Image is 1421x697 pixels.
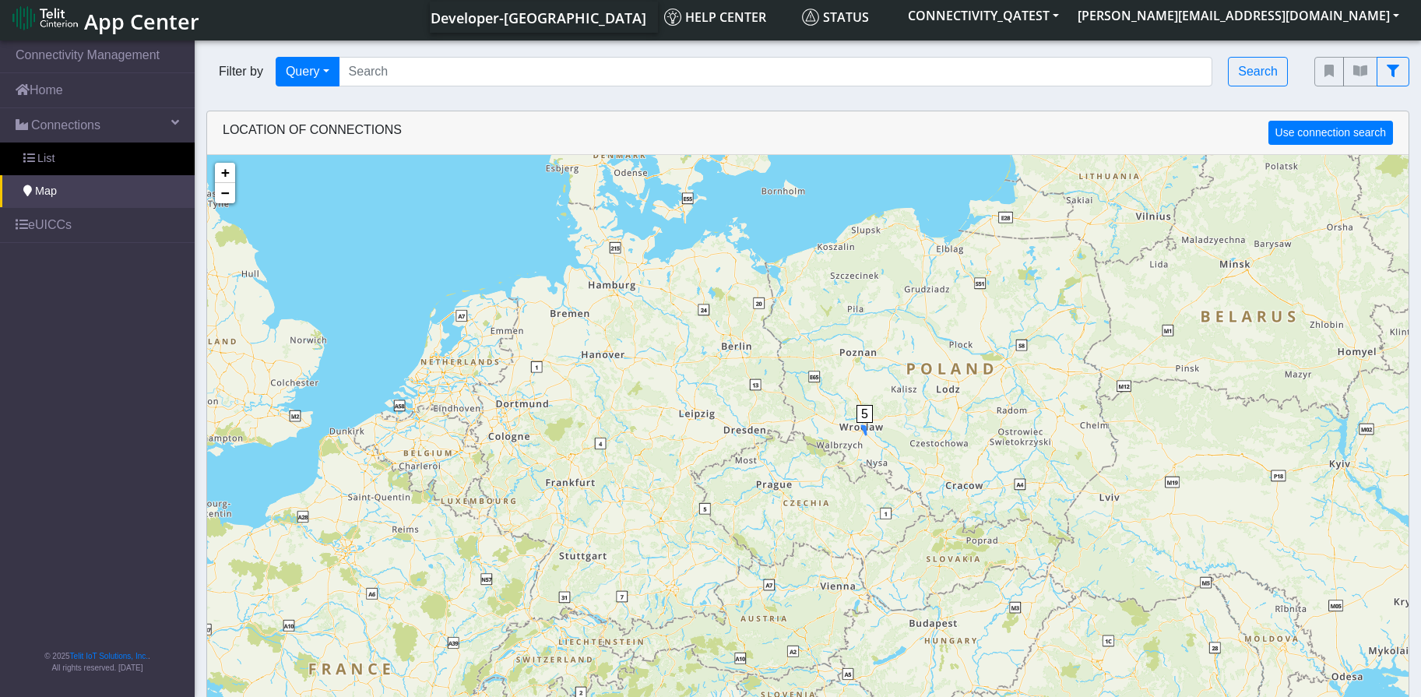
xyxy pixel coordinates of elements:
[215,163,235,183] a: Zoom in
[802,9,869,26] span: Status
[84,7,199,36] span: App Center
[31,116,100,135] span: Connections
[664,9,681,26] img: knowledge.svg
[339,57,1213,86] input: Search...
[1228,57,1288,86] button: Search
[70,652,148,660] a: Telit IoT Solutions, Inc.
[658,2,796,33] a: Help center
[1314,57,1409,86] div: fitlers menu
[35,183,57,200] span: Map
[1068,2,1409,30] button: [PERSON_NAME][EMAIL_ADDRESS][DOMAIN_NAME]
[796,2,899,33] a: Status
[215,183,235,203] a: Zoom out
[856,405,873,423] span: 5
[664,9,766,26] span: Help center
[431,9,646,27] span: Developer-[GEOGRAPHIC_DATA]
[12,1,197,34] a: App Center
[207,111,1409,155] div: LOCATION OF CONNECTIONS
[276,57,339,86] button: Query
[1268,121,1393,145] button: Use connection search
[37,150,55,167] span: List
[206,62,276,81] span: Filter by
[899,2,1068,30] button: CONNECTIVITY_QATEST
[12,5,78,30] img: logo-telit-cinterion-gw-new.png
[430,2,645,33] a: Your current platform instance
[802,9,819,26] img: status.svg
